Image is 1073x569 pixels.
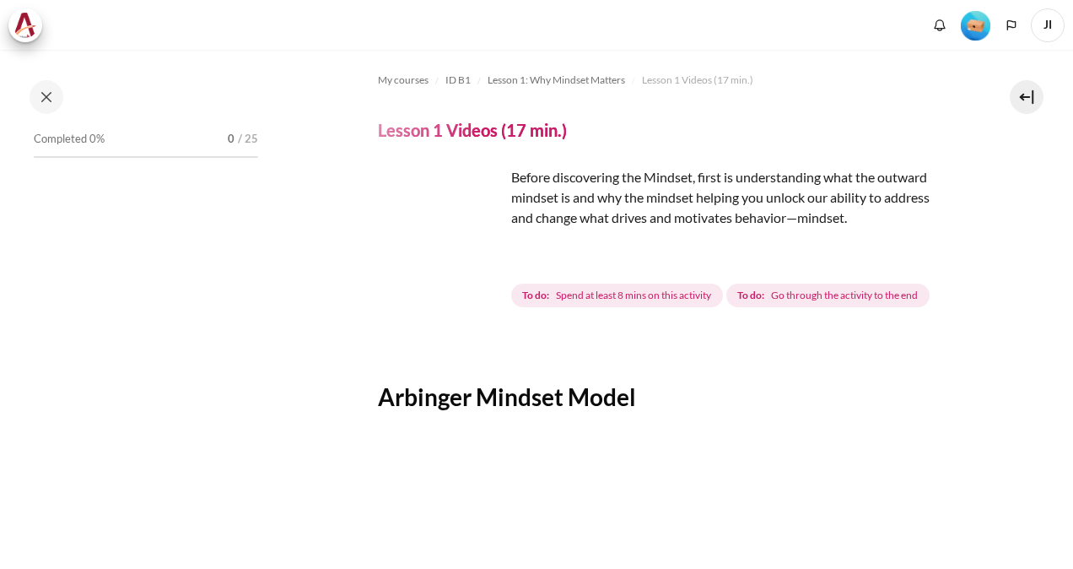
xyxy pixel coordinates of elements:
[642,73,753,88] span: Lesson 1 Videos (17 min.)
[238,131,258,148] span: / 25
[961,9,990,41] div: Level #1
[522,288,549,303] strong: To do:
[556,288,711,303] span: Spend at least 8 mins on this activity
[961,11,990,41] img: Level #1
[378,67,953,94] nav: Navigation bar
[488,73,625,88] span: Lesson 1: Why Mindset Matters
[771,288,918,303] span: Go through the activity to the end
[737,288,764,303] strong: To do:
[488,70,625,90] a: Lesson 1: Why Mindset Matters
[445,70,471,90] a: ID B1
[378,70,429,90] a: My courses
[1031,8,1065,42] span: JI
[228,131,235,148] span: 0
[34,131,105,148] span: Completed 0%
[927,13,952,38] div: Show notification window with no new notifications
[378,167,953,228] p: Before discovering the Mindset, first is understanding what the outward mindset is and why the mi...
[445,73,471,88] span: ID B1
[999,13,1024,38] button: Languages
[954,9,997,41] a: Level #1
[378,119,567,141] h4: Lesson 1 Videos (17 min.)
[511,280,933,311] div: Completion requirements for Lesson 1 Videos (17 min.)
[378,73,429,88] span: My courses
[378,167,504,294] img: fdf
[13,13,37,38] img: Architeck
[8,8,51,42] a: Architeck Architeck
[1031,8,1065,42] a: User menu
[642,70,753,90] a: Lesson 1 Videos (17 min.)
[378,382,953,412] h2: Arbinger Mindset Model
